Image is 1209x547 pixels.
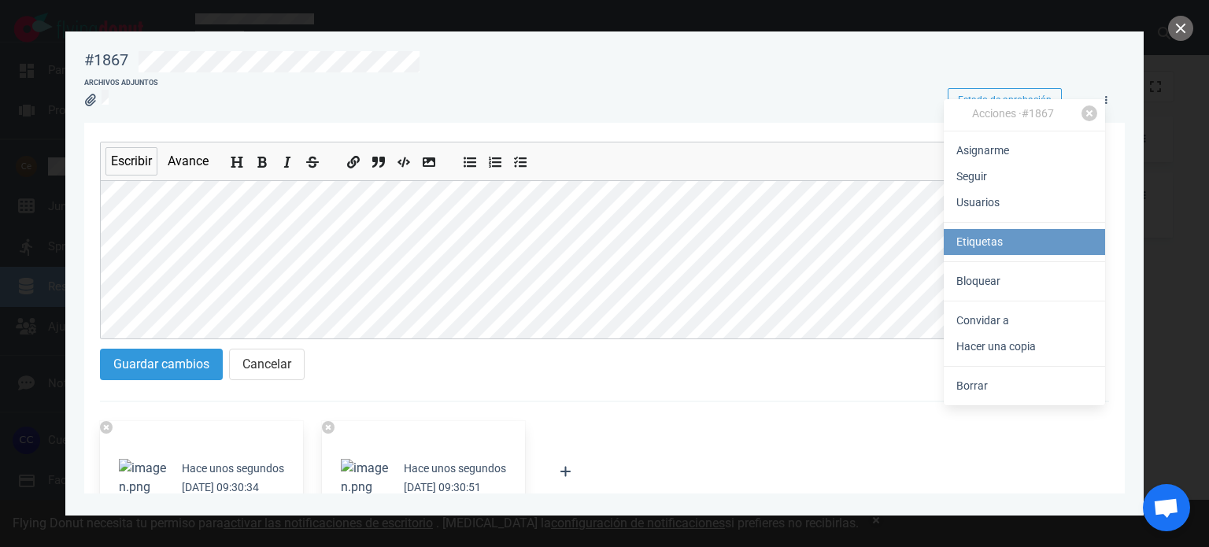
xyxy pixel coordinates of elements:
[303,150,322,168] button: Agregar texto tachado
[182,462,284,475] font: Hace unos segundos
[460,150,479,168] button: Agregar lista desordenada
[162,147,214,176] button: Avance
[404,481,481,493] font: [DATE] 09:30:51
[253,150,272,168] button: Añadir texto en negrita
[113,357,209,371] font: Guardar cambios
[242,357,291,371] font: Cancelar
[182,481,259,493] font: [DATE] 09:30:34
[486,150,505,168] button: Agregar lista ordenada
[972,107,1022,120] font: Acciones ·
[1143,484,1190,531] a: Chat abierto
[344,150,363,168] button: Añadir un enlace
[958,94,1052,105] font: Estado de aprobación
[84,79,158,87] font: Archivos adjuntos
[111,153,152,168] font: Escribir
[956,196,1000,209] font: Usuarios
[956,170,987,183] font: Seguir
[956,379,988,392] font: Borrar
[1168,16,1193,41] button: cerca
[1022,107,1054,120] font: #1867
[168,153,209,168] font: Avance
[404,462,506,475] font: Hace unos segundos
[956,275,1000,287] font: Bloquear
[956,340,1036,353] font: Hacer una copia
[229,349,305,380] button: Cancelar
[956,314,1009,327] font: Convidar a
[420,150,438,168] button: Añadir imagen
[511,150,530,168] button: Agregar lista marcada
[956,144,1009,157] font: Asignarme
[278,150,297,168] button: Añadir texto en cursiva
[227,150,246,168] button: Agregar encabezado
[84,50,128,69] font: #1867
[119,459,169,497] button: Ampliar imagen
[100,349,223,380] button: Guardar cambios
[948,88,1062,112] button: Estado de aprobación
[341,459,391,497] button: Ampliar imagen
[394,150,413,168] button: Insertar código
[105,147,157,176] button: Escribir
[369,150,388,168] button: Insertar una cita
[956,235,1003,248] font: Etiquetas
